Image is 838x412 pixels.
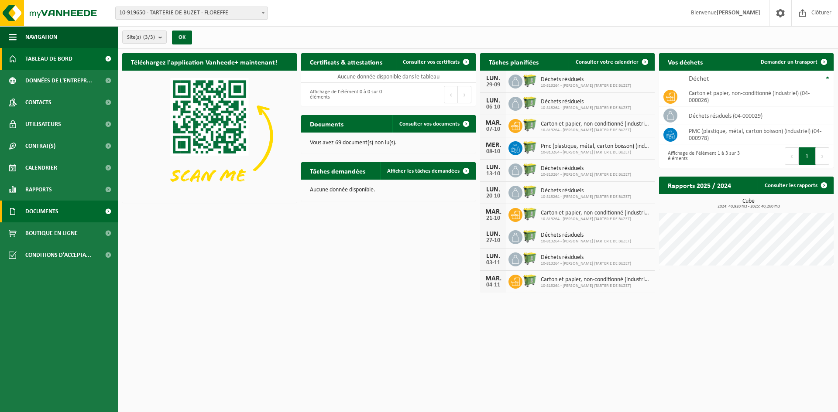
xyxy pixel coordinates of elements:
[301,53,391,70] h2: Certificats & attestations
[122,71,297,201] img: Download de VHEPlus App
[569,53,654,71] a: Consulter votre calendrier
[25,135,55,157] span: Contrat(s)
[301,162,374,179] h2: Tâches demandées
[310,187,467,193] p: Aucune donnée disponible.
[484,208,502,215] div: MAR.
[541,239,631,244] span: 10-813264 - [PERSON_NAME] (TARTERIE DE BUZET)
[484,149,502,155] div: 08-10
[484,253,502,260] div: LUN.
[484,82,502,88] div: 29-09
[387,168,460,174] span: Afficher les tâches demandées
[522,184,537,199] img: WB-0660-HPE-GN-51
[301,71,476,83] td: Aucune donnée disponible dans le tableau
[541,76,631,83] span: Déchets résiduels
[522,207,537,221] img: WB-0660-HPE-GN-51
[392,115,475,133] a: Consulter vos documents
[522,273,537,288] img: WB-0660-HPE-GN-51
[484,126,502,133] div: 07-10
[522,73,537,88] img: WB-0660-HPE-GN-51
[172,31,192,44] button: OK
[310,140,467,146] p: Vous avez 69 document(s) non lu(s).
[541,261,631,266] span: 10-813264 - [PERSON_NAME] (TARTERIE DE BUZET)
[522,95,537,110] img: WB-0660-HPE-GN-51
[541,276,650,283] span: Carton et papier, non-conditionné (industriel)
[541,83,631,89] span: 10-813264 - [PERSON_NAME] (TARTERIE DE BUZET)
[484,186,502,193] div: LUN.
[484,104,502,110] div: 06-10
[717,10,760,16] strong: [PERSON_NAME]
[754,53,833,71] a: Demander un transport
[541,106,631,111] span: 10-813264 - [PERSON_NAME] (TARTERIE DE BUZET)
[480,53,547,70] h2: Tâches planifiées
[541,254,631,261] span: Déchets résiduels
[541,217,650,222] span: 10-813264 - [PERSON_NAME] (TARTERIE DE BUZET)
[306,85,384,104] div: Affichage de l'élément 0 à 0 sur 0 éléments
[380,162,475,180] a: Afficher les tâches demandées
[522,251,537,266] img: WB-0660-HPE-GN-51
[541,128,650,133] span: 10-813264 - [PERSON_NAME] (TARTERIE DE BUZET)
[484,75,502,82] div: LUN.
[444,86,458,103] button: Previous
[403,59,460,65] span: Consulter vos certificats
[484,193,502,199] div: 20-10
[758,177,833,194] a: Consulter les rapports
[122,31,167,44] button: Site(s)(3/3)
[541,165,631,172] span: Déchets résiduels
[484,119,502,126] div: MAR.
[25,113,61,135] span: Utilisateurs
[484,260,502,266] div: 03-11
[541,194,631,200] span: 10-813264 - [PERSON_NAME] (TARTERIE DE BUZET)
[689,75,709,82] span: Déchet
[522,229,537,244] img: WB-0660-HPE-GN-51
[541,121,650,128] span: Carton et papier, non-conditionné (industriel)
[484,275,502,282] div: MAR.
[399,121,460,127] span: Consulter vos documents
[25,157,57,179] span: Calendrier
[25,70,92,92] span: Données de l'entrepr...
[25,92,52,113] span: Contacts
[143,34,155,40] count: (3/3)
[663,204,834,209] span: 2024: 40,920 m3 - 2025: 40,260 m3
[541,99,631,106] span: Déchets résiduels
[541,150,650,155] span: 10-813264 - [PERSON_NAME] (TARTERIE DE BUZET)
[25,201,58,222] span: Documents
[484,164,502,171] div: LUN.
[663,198,834,209] h3: Cube
[25,48,72,70] span: Tableau de bord
[785,147,799,165] button: Previous
[25,26,57,48] span: Navigation
[484,97,502,104] div: LUN.
[799,147,816,165] button: 1
[484,142,502,149] div: MER.
[659,177,740,194] h2: Rapports 2025 / 2024
[458,86,471,103] button: Next
[541,143,650,150] span: Pmc (plastique, métal, carton boisson) (industriel)
[816,147,829,165] button: Next
[761,59,817,65] span: Demander un transport
[484,171,502,177] div: 13-10
[541,283,650,289] span: 10-813264 - [PERSON_NAME] (TARTERIE DE BUZET)
[576,59,639,65] span: Consulter votre calendrier
[301,115,352,132] h2: Documents
[122,53,286,70] h2: Téléchargez l'application Vanheede+ maintenant!
[522,140,537,155] img: WB-0660-HPE-GN-51
[115,7,268,20] span: 10-919650 - TARTERIE DE BUZET - FLOREFFE
[25,179,52,201] span: Rapports
[522,162,537,177] img: WB-0660-HPE-GN-51
[484,231,502,238] div: LUN.
[682,125,834,144] td: PMC (plastique, métal, carton boisson) (industriel) (04-000978)
[541,210,650,217] span: Carton et papier, non-conditionné (industriel)
[484,238,502,244] div: 27-10
[522,118,537,133] img: WB-0660-HPE-GN-51
[116,7,268,19] span: 10-919650 - TARTERIE DE BUZET - FLOREFFE
[127,31,155,44] span: Site(s)
[396,53,475,71] a: Consulter vos certificats
[663,146,742,166] div: Affichage de l'élément 1 à 3 sur 3 éléments
[659,53,711,70] h2: Vos déchets
[682,87,834,106] td: carton et papier, non-conditionné (industriel) (04-000026)
[484,282,502,288] div: 04-11
[541,232,631,239] span: Déchets résiduels
[484,215,502,221] div: 21-10
[682,106,834,125] td: déchets résiduels (04-000029)
[541,187,631,194] span: Déchets résiduels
